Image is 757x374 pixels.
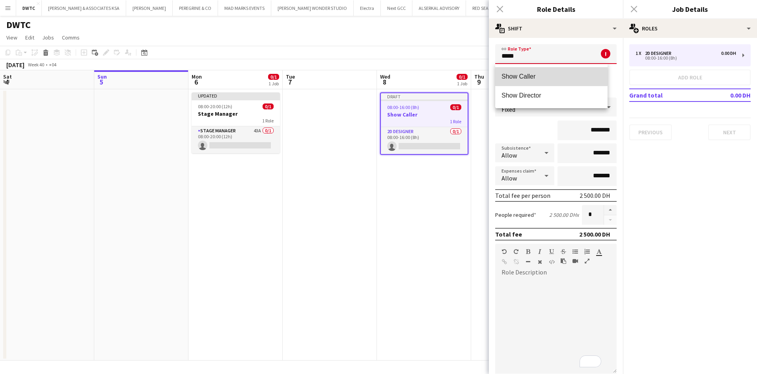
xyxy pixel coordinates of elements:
[192,126,280,153] app-card-role: Stage Manager43A0/108:00-20:00 (12h)
[561,258,566,264] button: Paste as plain text
[623,19,757,38] div: Roles
[525,248,531,255] button: Bold
[97,73,107,80] span: Sun
[549,211,579,218] div: 2 500.00 DH x
[502,174,517,182] span: Allow
[645,51,675,56] div: 2D Designer
[636,51,645,56] div: 1 x
[457,81,467,86] div: 1 Job
[2,77,12,86] span: 4
[549,259,554,265] button: HTML Code
[537,248,543,255] button: Italic
[412,0,466,16] button: ALSERKAL ADVISORY
[190,77,202,86] span: 6
[286,73,295,80] span: Tue
[381,0,412,16] button: Next GCC
[96,77,107,86] span: 5
[502,151,517,159] span: Allow
[192,92,280,153] app-job-card: Updated08:00-20:00 (12h)0/1Stage Manager1 RoleStage Manager43A0/108:00-20:00 (12h)
[379,77,390,86] span: 8
[474,73,484,80] span: Thu
[192,92,280,99] div: Updated
[495,192,550,199] div: Total fee per person
[604,205,617,215] button: Increase
[39,32,57,43] a: Jobs
[502,105,515,113] span: Fixed
[42,0,126,16] button: [PERSON_NAME] & ASSOCIATES KSA
[62,34,80,41] span: Comms
[22,32,37,43] a: Edit
[3,32,21,43] a: View
[489,19,623,38] div: Shift
[380,73,390,80] span: Wed
[596,248,602,255] button: Text Color
[42,34,54,41] span: Jobs
[572,258,578,264] button: Insert video
[473,77,484,86] span: 9
[268,74,279,80] span: 0/1
[381,93,468,100] div: Draft
[263,103,274,109] span: 0/1
[59,32,83,43] a: Comms
[513,248,519,255] button: Redo
[623,4,757,14] h3: Job Details
[271,0,354,16] button: [PERSON_NAME] WONDER STUDIO
[262,118,274,124] span: 1 Role
[537,259,543,265] button: Clear Formatting
[495,279,617,374] div: To enrich screen reader interactions, please activate Accessibility in Grammarly extension settings
[218,0,271,16] button: MAD MARKS EVENTS
[704,89,751,101] td: 0.00 DH
[495,230,522,238] div: Total fee
[268,81,279,86] div: 1 Job
[584,248,590,255] button: Ordered List
[354,0,381,16] button: Electra
[489,4,623,14] h3: Role Details
[6,19,31,31] h1: DWTC
[457,74,468,80] span: 0/1
[636,56,736,60] div: 08:00-16:00 (8h)
[381,127,468,154] app-card-role: 2D Designer0/108:00-16:00 (8h)
[450,104,461,110] span: 0/1
[126,0,173,16] button: [PERSON_NAME]
[721,51,736,56] div: 0.00 DH
[381,111,468,118] h3: Show Caller
[561,248,566,255] button: Strikethrough
[173,0,218,16] button: PEREGRINE & CO
[580,192,610,199] div: 2 500.00 DH
[6,61,24,69] div: [DATE]
[450,118,461,124] span: 1 Role
[25,34,34,41] span: Edit
[525,259,531,265] button: Horizontal Line
[495,211,536,218] label: People required
[26,62,46,68] span: Week 40
[466,0,535,16] button: RED SEA FILM FOUNDATION
[502,248,507,255] button: Undo
[502,73,601,80] span: Show Caller
[549,248,554,255] button: Underline
[16,0,42,16] button: DWTC
[387,104,419,110] span: 08:00-16:00 (8h)
[285,77,295,86] span: 7
[6,34,17,41] span: View
[192,110,280,117] h3: Stage Manager
[584,258,590,264] button: Fullscreen
[572,248,578,255] button: Unordered List
[579,230,610,238] div: 2 500.00 DH
[502,92,601,99] span: Show Director
[198,103,232,109] span: 08:00-20:00 (12h)
[49,62,56,68] div: +04
[3,73,12,80] span: Sat
[192,73,202,80] span: Mon
[380,92,468,155] app-job-card: Draft08:00-16:00 (8h)0/1Show Caller1 Role2D Designer0/108:00-16:00 (8h)
[629,89,704,101] td: Grand total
